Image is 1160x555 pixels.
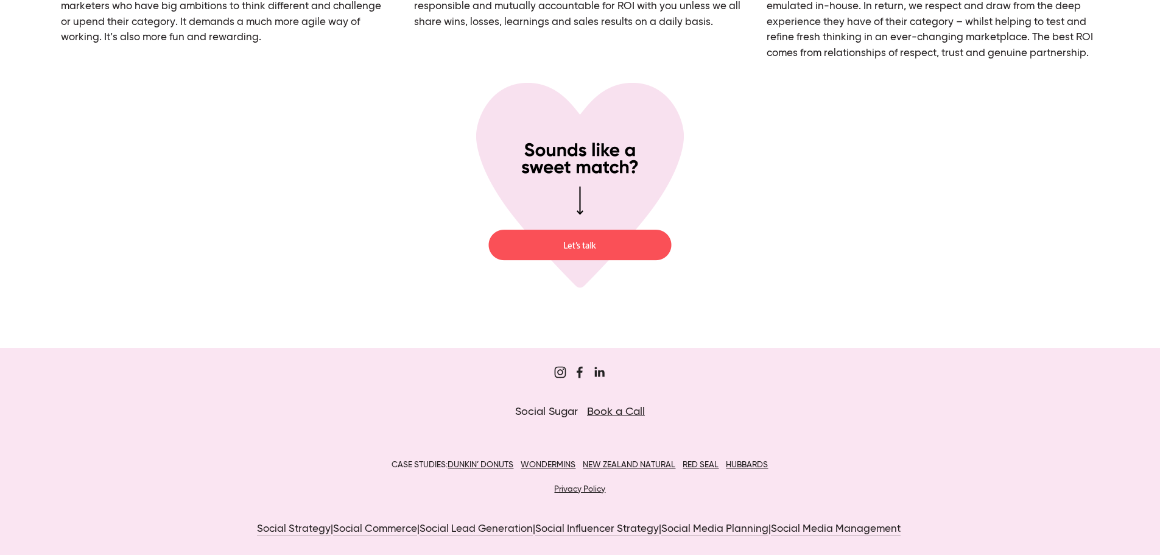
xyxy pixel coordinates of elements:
a: DUNKIN’ DONUTS [448,461,513,469]
a: Jordan Eley [593,366,605,378]
span: Social Sugar [515,406,578,417]
a: HUBBARDS [726,461,768,469]
a: Social Lead Generation [420,524,533,536]
a: Privacy Policy [554,485,605,493]
a: Social Media Management [771,524,901,536]
p: CASE STUDIES: [132,458,1028,473]
a: Social Media Planning [661,524,768,536]
a: Sugar&Partners [554,366,566,378]
a: Social Influencer Strategy [535,524,659,536]
img: Perfect-Match.png [476,82,684,289]
a: Sugar Digi [574,366,586,378]
a: NEW ZEALAND NATURAL [583,461,675,469]
a: Social Commerce [333,524,417,536]
a: WONDERMINS [521,461,575,469]
a: Book a Call [587,406,645,417]
a: Social Strategy [257,524,331,536]
a: RED SEAL [683,461,719,469]
p: | | | | | [132,521,1028,537]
